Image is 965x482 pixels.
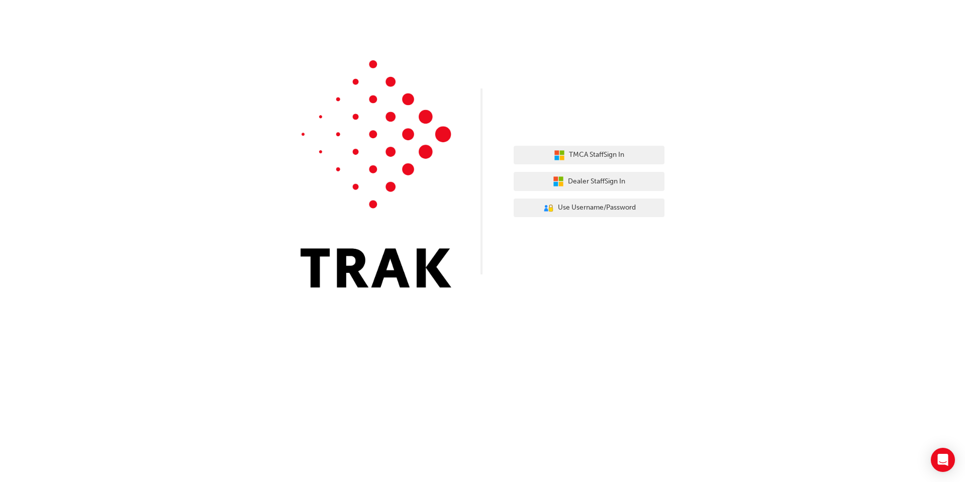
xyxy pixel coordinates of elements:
button: Dealer StaffSign In [514,172,664,191]
img: Trak [301,60,451,287]
button: TMCA StaffSign In [514,146,664,165]
span: TMCA Staff Sign In [569,149,624,161]
div: Open Intercom Messenger [931,448,955,472]
button: Use Username/Password [514,199,664,218]
span: Use Username/Password [558,202,636,214]
span: Dealer Staff Sign In [568,176,625,187]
